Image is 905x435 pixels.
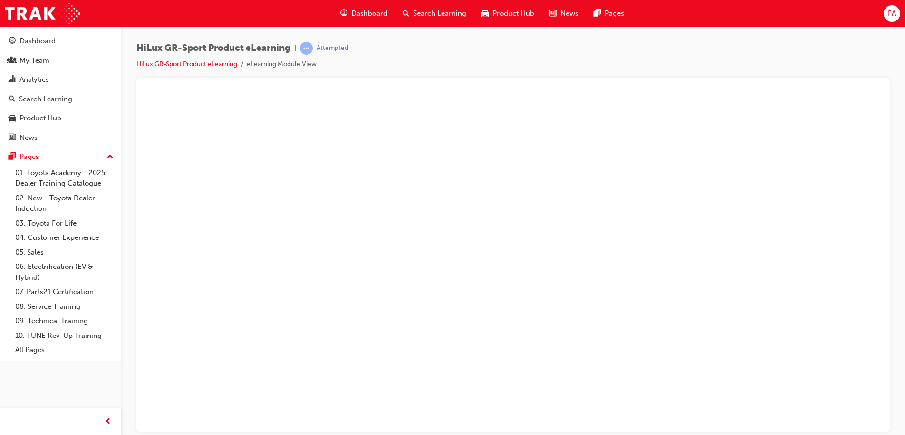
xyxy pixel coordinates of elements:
a: 06. Electrification (EV & Hybrid) [11,259,117,285]
a: News [4,129,117,147]
a: pages-iconPages [586,4,632,23]
a: HiLux GR-Sport Product eLearning [136,60,237,68]
span: Product Hub [492,8,534,19]
span: Search Learning [413,8,466,19]
a: 08. Service Training [11,299,117,314]
a: Search Learning [4,90,117,108]
span: guage-icon [9,37,16,46]
div: Pages [19,151,39,162]
a: 04. Customer Experience [11,230,117,245]
span: people-icon [9,57,16,65]
a: car-iconProduct Hub [474,4,542,23]
div: Attempted [317,44,348,53]
span: car-icon [9,114,16,123]
span: search-icon [403,8,409,20]
img: Trak [5,3,80,24]
span: | [294,43,296,54]
span: prev-icon [105,416,112,428]
div: Product Hub [19,113,61,124]
button: DashboardMy TeamAnalyticsSearch LearningProduct HubNews [4,30,117,148]
button: Pages [4,148,117,166]
a: My Team [4,52,117,69]
span: up-icon [107,151,114,163]
span: HiLux GR-Sport Product eLearning [136,43,290,54]
a: Dashboard [4,32,117,50]
a: All Pages [11,343,117,357]
span: learningRecordVerb_ATTEMPT-icon [300,42,313,55]
div: Search Learning [19,94,72,105]
a: 09. Technical Training [11,314,117,328]
div: Analytics [19,74,49,85]
span: news-icon [549,8,557,20]
span: news-icon [9,134,16,142]
a: search-iconSearch Learning [395,4,474,23]
span: FA [888,8,896,19]
a: 02. New - Toyota Dealer Induction [11,191,117,216]
a: 01. Toyota Academy - 2025 Dealer Training Catalogue [11,166,117,191]
a: 03. Toyota For Life [11,216,117,231]
div: My Team [19,55,49,66]
span: Pages [605,8,624,19]
a: Product Hub [4,109,117,127]
a: news-iconNews [542,4,586,23]
span: pages-icon [594,8,601,20]
span: guage-icon [340,8,347,20]
span: pages-icon [9,153,16,161]
span: News [560,8,578,19]
a: 07. Parts21 Certification [11,285,117,299]
div: Dashboard [19,36,56,47]
span: search-icon [9,95,15,104]
li: eLearning Module View [247,59,317,70]
div: News [19,132,38,143]
a: guage-iconDashboard [333,4,395,23]
span: car-icon [481,8,489,20]
span: Dashboard [351,8,387,19]
a: Analytics [4,71,117,89]
button: FA [884,5,900,22]
a: 10. TUNE Rev-Up Training [11,328,117,343]
a: 05. Sales [11,245,117,260]
span: chart-icon [9,76,16,84]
